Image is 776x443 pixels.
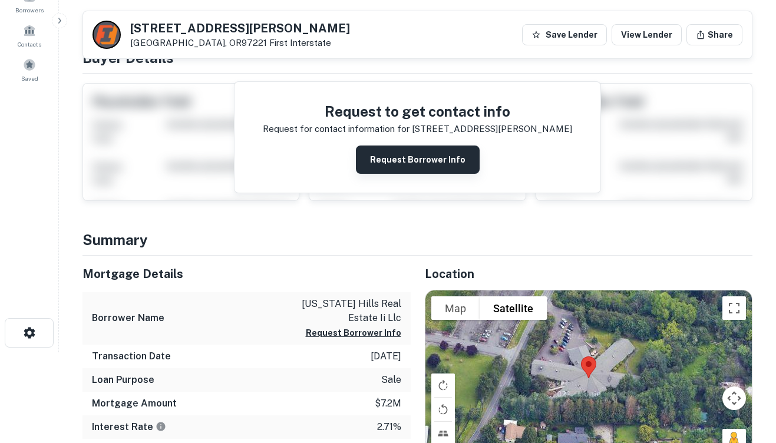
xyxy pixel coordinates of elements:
[92,311,164,325] h6: Borrower Name
[612,24,682,45] a: View Lender
[130,38,350,48] p: [GEOGRAPHIC_DATA], OR97221
[356,146,480,174] button: Request Borrower Info
[269,38,331,48] a: First Interstate
[4,19,55,51] a: Contacts
[722,296,746,320] button: Toggle fullscreen view
[92,373,154,387] h6: Loan Purpose
[15,5,44,15] span: Borrowers
[686,24,742,45] button: Share
[431,373,455,397] button: Rotate map clockwise
[18,39,41,49] span: Contacts
[92,396,177,411] h6: Mortgage Amount
[295,297,401,325] p: [US_STATE] hills real estate ii llc
[156,421,166,432] svg: The interest rates displayed on the website are for informational purposes only and may be report...
[263,122,410,136] p: Request for contact information for
[431,398,455,421] button: Rotate map counterclockwise
[412,122,572,136] p: [STREET_ADDRESS][PERSON_NAME]
[381,373,401,387] p: sale
[82,265,411,283] h5: Mortgage Details
[306,326,401,340] button: Request Borrower Info
[431,296,480,320] button: Show street map
[21,74,38,83] span: Saved
[371,349,401,363] p: [DATE]
[92,349,171,363] h6: Transaction Date
[4,54,55,85] a: Saved
[263,101,572,122] h4: Request to get contact info
[717,349,776,405] iframe: Chat Widget
[375,396,401,411] p: $7.2m
[522,24,607,45] button: Save Lender
[480,296,547,320] button: Show satellite imagery
[82,229,752,250] h4: Summary
[92,420,166,434] h6: Interest Rate
[130,22,350,34] h5: [STREET_ADDRESS][PERSON_NAME]
[425,265,753,283] h5: Location
[377,420,401,434] p: 2.71%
